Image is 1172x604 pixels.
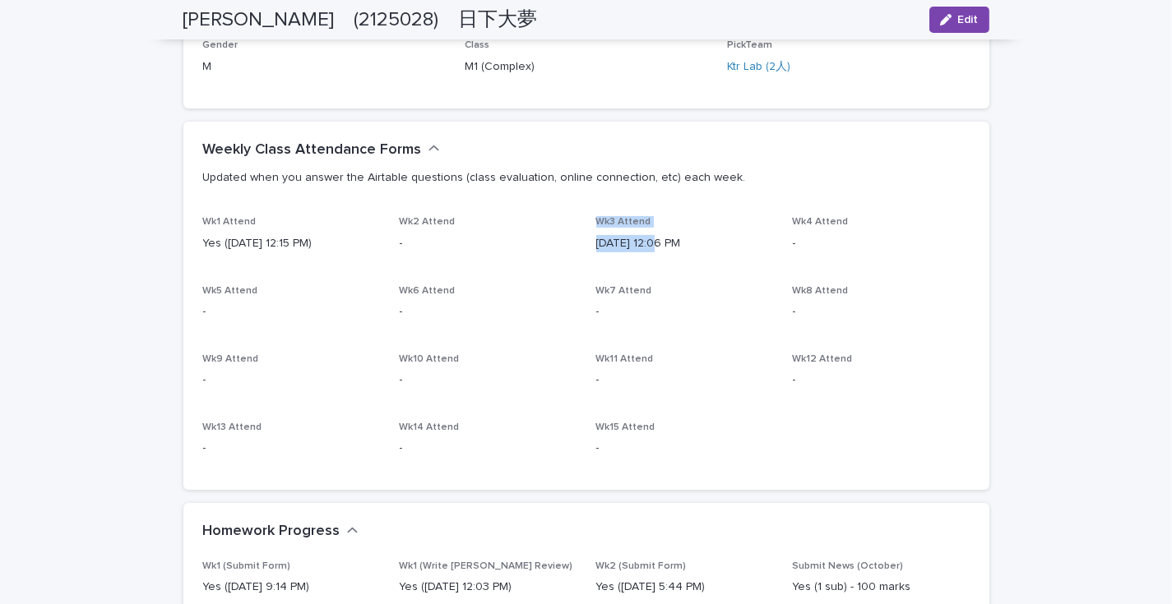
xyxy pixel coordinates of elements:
[400,354,460,364] span: Wk10 Attend
[793,235,970,252] p: -
[596,440,773,457] p: -
[727,58,790,76] a: Ktr Lab (2人)
[596,561,687,571] span: Wk2 (Submit Form)
[596,579,773,596] p: Yes ([DATE] 5:44 PM)
[596,286,652,296] span: Wk7 Attend
[183,8,538,32] h2: [PERSON_NAME] (2125028) 日下大夢
[203,170,963,185] p: Updated when you answer the Airtable questions (class evaluation, online connection, etc) each week.
[596,235,773,252] p: [DATE] 12:06 PM
[400,371,577,389] p: -
[793,561,904,571] span: Submit News (October)
[203,141,422,159] h2: Weekly Class Attendance Forms
[203,286,258,296] span: Wk5 Attend
[203,141,440,159] button: Weekly Class Attendance Forms
[793,217,849,227] span: Wk4 Attend
[203,354,259,364] span: Wk9 Attend
[400,286,456,296] span: Wk6 Attend
[400,303,577,320] p: -
[203,523,340,541] h2: Homework Progress
[400,422,460,432] span: Wk14 Attend
[400,561,573,571] span: Wk1 (Write [PERSON_NAME] Review)
[793,286,849,296] span: Wk8 Attend
[727,40,772,50] span: PickTeam
[203,40,239,50] span: Gender
[203,422,262,432] span: Wk13 Attend
[203,561,291,571] span: Wk1 (Submit Form)
[203,235,380,252] p: Yes ([DATE] 12:15 PM)
[465,58,707,76] p: M1 (Complex)
[203,217,257,227] span: Wk1 Attend
[203,58,446,76] p: M
[596,217,651,227] span: Wk3 Attend
[596,354,654,364] span: Wk11 Attend
[793,354,853,364] span: Wk12 Attend
[203,579,380,596] p: Yes ([DATE] 9:14 PM)
[465,40,489,50] span: Class
[400,579,577,596] p: Yes ([DATE] 12:03 PM)
[958,14,979,25] span: Edit
[596,371,773,389] p: -
[596,303,773,320] p: -
[400,217,456,227] span: Wk2 Attend
[203,523,359,541] button: Homework Progress
[400,235,577,252] p: -
[793,303,970,320] p: -
[793,579,970,596] p: Yes (1 sub) - 100 marks
[793,371,970,389] p: -
[203,440,380,457] p: -
[596,422,655,432] span: Wk15 Attend
[400,440,577,457] p: -
[203,371,380,389] p: -
[203,303,380,320] p: -
[929,7,989,33] button: Edit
